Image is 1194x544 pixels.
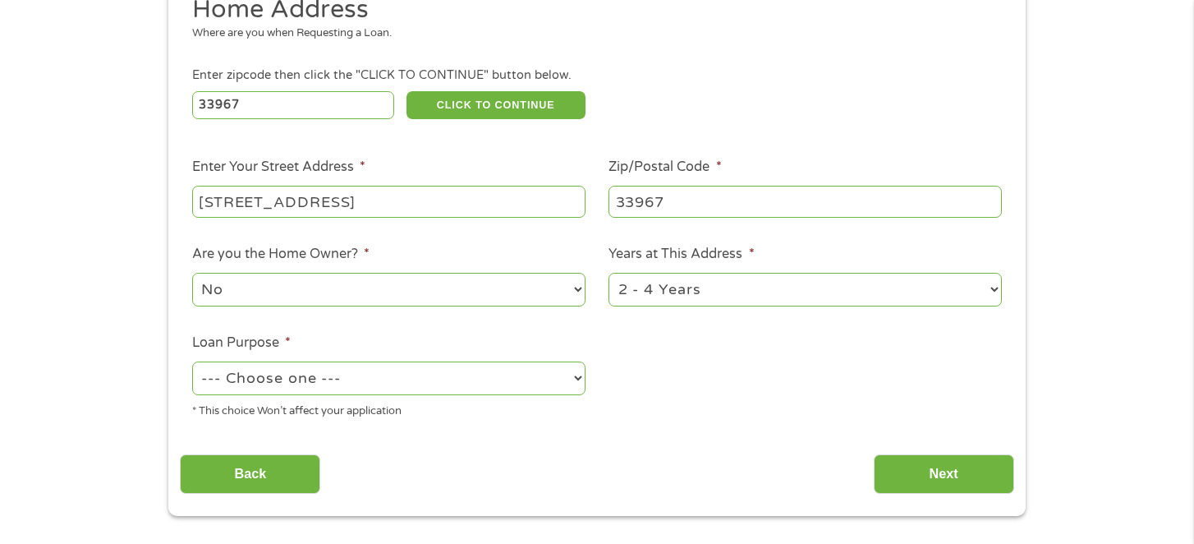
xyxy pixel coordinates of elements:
[608,159,721,176] label: Zip/Postal Code
[192,91,395,119] input: Enter Zipcode (e.g 01510)
[406,91,586,119] button: CLICK TO CONTINUE
[192,67,1002,85] div: Enter zipcode then click the "CLICK TO CONTINUE" button below.
[874,454,1014,495] input: Next
[608,246,754,263] label: Years at This Address
[192,334,291,352] label: Loan Purpose
[192,246,370,263] label: Are you the Home Owner?
[192,159,365,176] label: Enter Your Street Address
[192,398,586,420] div: * This choice Won’t affect your application
[192,25,990,42] div: Where are you when Requesting a Loan.
[192,186,586,217] input: 1 Main Street
[180,454,320,495] input: Back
